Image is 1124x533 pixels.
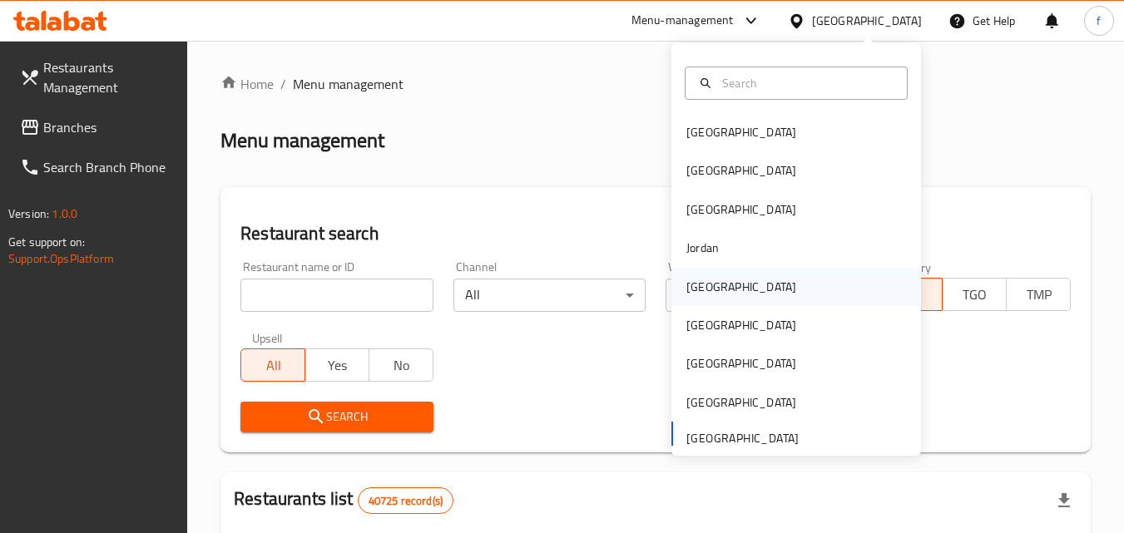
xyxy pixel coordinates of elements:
[890,261,932,273] label: Delivery
[293,74,404,94] span: Menu management
[52,203,77,225] span: 1.0.0
[358,487,453,514] div: Total records count
[1013,283,1064,307] span: TMP
[240,279,433,312] input: Search for restaurant name or ID..
[7,107,188,147] a: Branches
[220,74,1091,94] nav: breadcrumb
[8,203,49,225] span: Version:
[43,117,175,137] span: Branches
[376,353,427,378] span: No
[359,493,453,509] span: 40725 record(s)
[240,348,305,382] button: All
[686,316,796,334] div: [GEOGRAPHIC_DATA]
[43,57,175,97] span: Restaurants Management
[7,147,188,187] a: Search Branch Phone
[369,348,433,382] button: No
[942,278,1007,311] button: TGO
[254,407,419,427] span: Search
[686,354,796,373] div: [GEOGRAPHIC_DATA]
[715,74,897,92] input: Search
[686,161,796,180] div: [GEOGRAPHIC_DATA]
[1044,481,1084,521] div: Export file
[248,353,299,378] span: All
[252,332,283,343] label: Upsell
[686,278,796,296] div: [GEOGRAPHIC_DATA]
[631,11,734,31] div: Menu-management
[453,279,646,312] div: All
[1097,12,1101,30] span: f
[43,157,175,177] span: Search Branch Phone
[234,486,453,514] h2: Restaurants list
[686,393,796,412] div: [GEOGRAPHIC_DATA]
[240,221,1071,246] h2: Restaurant search
[8,231,85,253] span: Get support on:
[312,353,363,378] span: Yes
[280,74,286,94] li: /
[686,200,796,219] div: [GEOGRAPHIC_DATA]
[686,239,719,257] div: Jordan
[1006,278,1071,311] button: TMP
[220,74,274,94] a: Home
[949,283,1000,307] span: TGO
[7,47,188,107] a: Restaurants Management
[686,123,796,141] div: [GEOGRAPHIC_DATA]
[812,12,922,30] div: [GEOGRAPHIC_DATA]
[8,248,114,269] a: Support.OpsPlatform
[240,402,433,432] button: Search
[220,127,384,154] h2: Menu management
[666,279,858,312] div: All
[305,348,369,382] button: Yes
